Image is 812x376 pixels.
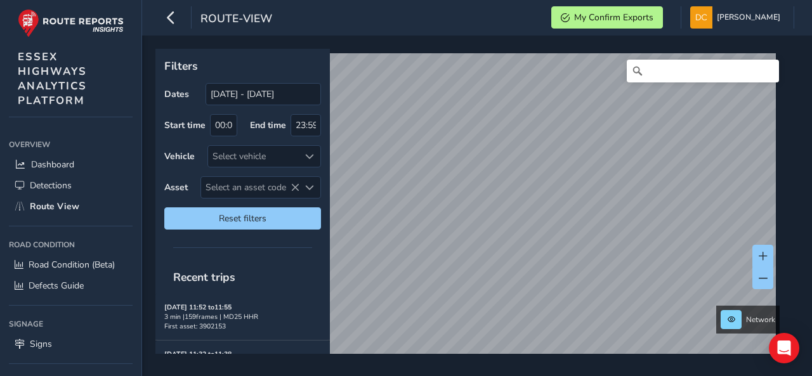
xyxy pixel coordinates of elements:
button: Reset filters [164,207,321,230]
button: My Confirm Exports [551,6,663,29]
label: Dates [164,88,189,100]
span: Network [746,314,775,325]
a: Route View [9,196,133,217]
a: Dashboard [9,154,133,175]
div: Overview [9,135,133,154]
a: Detections [9,175,133,196]
button: [PERSON_NAME] [690,6,785,29]
span: My Confirm Exports [574,11,653,23]
span: Detections [30,179,72,191]
label: End time [250,119,286,131]
div: Signage [9,314,133,334]
span: Defects Guide [29,280,84,292]
div: Select vehicle [208,146,299,167]
a: Road Condition (Beta) [9,254,133,275]
span: ESSEX HIGHWAYS ANALYTICS PLATFORM [18,49,87,108]
span: Route View [30,200,79,212]
a: Defects Guide [9,275,133,296]
canvas: Map [160,53,776,368]
span: Road Condition (Beta) [29,259,115,271]
input: Search [627,60,779,82]
img: rr logo [18,9,124,37]
strong: [DATE] 11:52 to 11:55 [164,302,232,312]
span: Reset filters [174,212,311,224]
span: Dashboard [31,159,74,171]
span: Signs [30,338,52,350]
div: Road Condition [9,235,133,254]
span: Select an asset code [201,177,299,198]
div: Select an asset code [299,177,320,198]
label: Start time [164,119,206,131]
span: First asset: 3902153 [164,321,226,331]
p: Filters [164,58,321,74]
img: diamond-layout [690,6,712,29]
div: 3 min | 159 frames | MD25 HHR [164,312,321,321]
label: Asset [164,181,188,193]
span: [PERSON_NAME] [717,6,780,29]
div: Open Intercom Messenger [769,333,799,363]
a: Signs [9,334,133,354]
strong: [DATE] 11:32 to 11:38 [164,349,232,359]
label: Vehicle [164,150,195,162]
span: Recent trips [164,261,244,294]
span: route-view [200,11,272,29]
